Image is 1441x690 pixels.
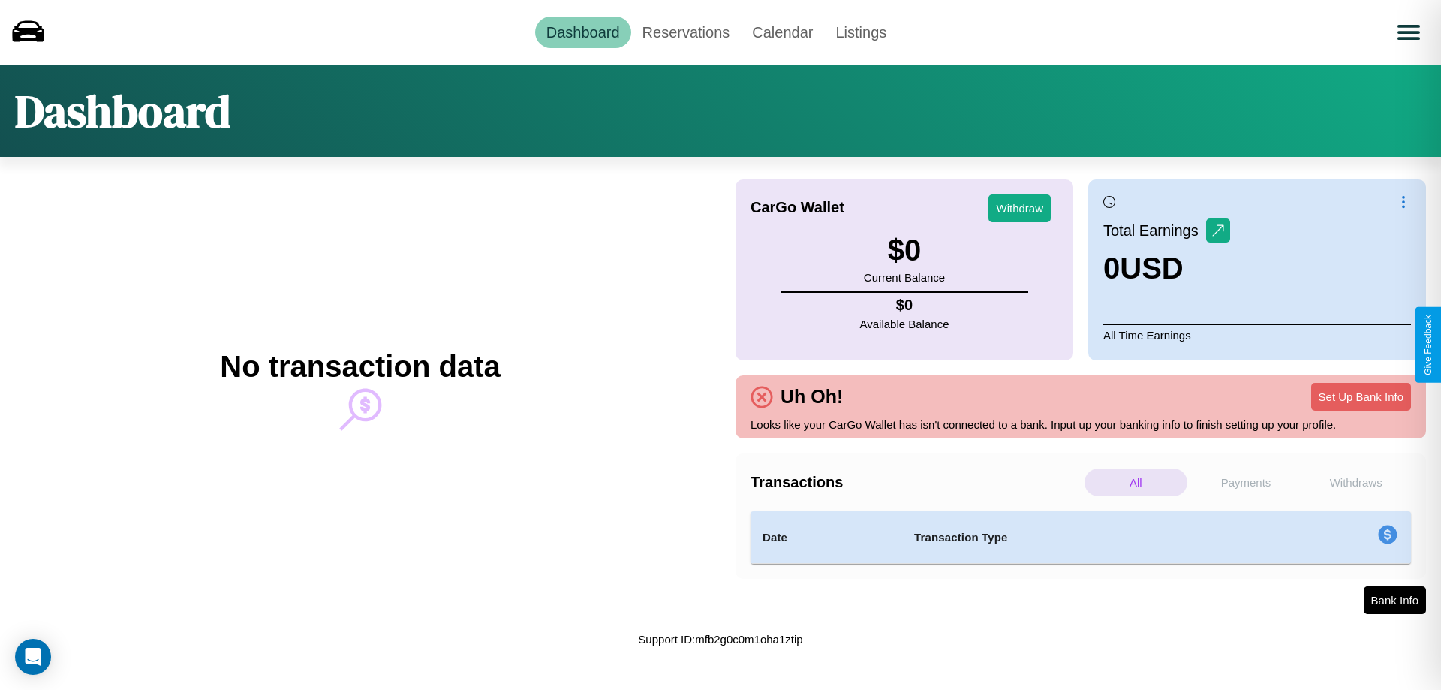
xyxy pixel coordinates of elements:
p: Looks like your CarGo Wallet has isn't connected to a bank. Input up your banking info to finish ... [751,414,1411,435]
h3: 0 USD [1103,252,1230,285]
a: Listings [824,17,898,48]
button: Withdraw [988,194,1051,222]
button: Bank Info [1364,586,1426,614]
button: Open menu [1388,11,1430,53]
p: Available Balance [860,314,949,334]
h2: No transaction data [220,350,500,384]
table: simple table [751,511,1411,564]
h3: $ 0 [864,234,945,267]
a: Dashboard [535,17,631,48]
h4: $ 0 [860,297,949,314]
div: Give Feedback [1423,315,1433,375]
button: Set Up Bank Info [1311,383,1411,411]
p: Withdraws [1304,469,1407,496]
div: Open Intercom Messenger [15,639,51,675]
h4: Transactions [751,474,1081,491]
p: Payments [1195,469,1298,496]
a: Calendar [741,17,824,48]
p: All Time Earnings [1103,324,1411,345]
p: Total Earnings [1103,217,1206,244]
h1: Dashboard [15,80,230,142]
p: Support ID: mfb2g0c0m1oha1ztip [638,629,802,649]
p: Current Balance [864,267,945,288]
h4: Uh Oh! [773,386,850,408]
a: Reservations [631,17,742,48]
h4: Date [763,529,890,547]
p: All [1085,469,1187,496]
h4: Transaction Type [914,529,1255,547]
h4: CarGo Wallet [751,199,844,216]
